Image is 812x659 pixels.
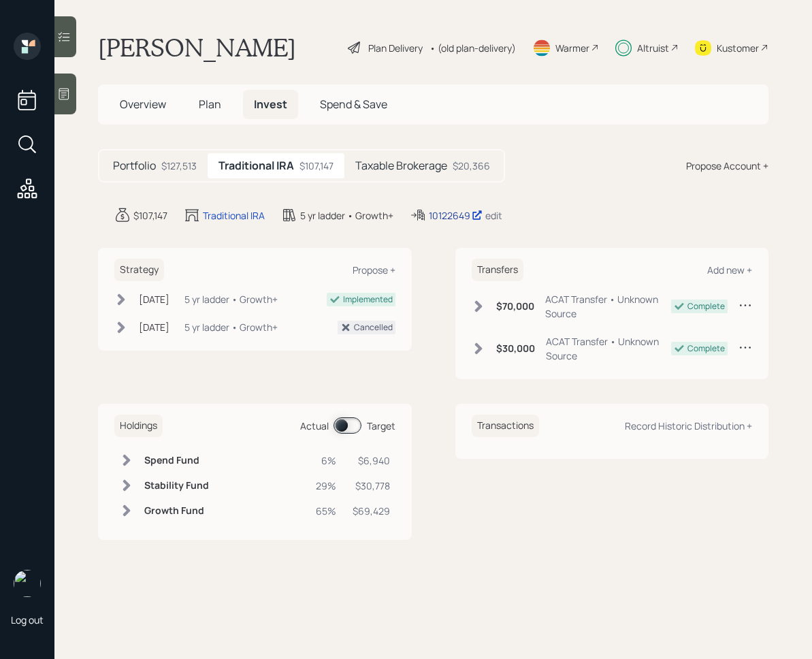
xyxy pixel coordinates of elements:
[254,97,287,112] span: Invest
[429,41,516,55] div: • (old plan-delivery)
[546,334,672,363] div: ACAT Transfer • Unknown Source
[353,479,390,493] div: $30,778
[114,415,163,437] h6: Holdings
[367,419,395,433] div: Target
[686,159,768,173] div: Propose Account +
[717,41,759,55] div: Kustomer
[144,505,209,517] h6: Growth Fund
[184,292,278,306] div: 5 yr ladder • Growth+
[555,41,589,55] div: Warmer
[687,342,725,355] div: Complete
[625,419,752,432] div: Record Historic Distribution +
[429,208,483,223] div: 10122649
[707,263,752,276] div: Add new +
[353,504,390,518] div: $69,429
[139,320,169,334] div: [DATE]
[545,292,672,321] div: ACAT Transfer • Unknown Source
[300,419,329,433] div: Actual
[161,159,197,173] div: $127,513
[316,504,336,518] div: 65%
[472,415,539,437] h6: Transactions
[144,480,209,492] h6: Stability Fund
[144,455,209,466] h6: Spend Fund
[199,97,221,112] span: Plan
[368,41,423,55] div: Plan Delivery
[184,320,278,334] div: 5 yr ladder • Growth+
[354,321,393,334] div: Cancelled
[343,293,393,306] div: Implemented
[98,33,296,63] h1: [PERSON_NAME]
[139,292,169,306] div: [DATE]
[355,159,447,172] h5: Taxable Brokerage
[496,301,534,312] h6: $70,000
[472,259,523,281] h6: Transfers
[353,453,390,468] div: $6,940
[496,343,535,355] h6: $30,000
[353,263,395,276] div: Propose +
[316,479,336,493] div: 29%
[320,97,387,112] span: Spend & Save
[453,159,490,173] div: $20,366
[316,453,336,468] div: 6%
[485,209,502,222] div: edit
[11,613,44,626] div: Log out
[218,159,294,172] h5: Traditional IRA
[120,97,166,112] span: Overview
[114,259,164,281] h6: Strategy
[113,159,156,172] h5: Portfolio
[14,570,41,597] img: retirable_logo.png
[687,300,725,312] div: Complete
[203,208,265,223] div: Traditional IRA
[637,41,669,55] div: Altruist
[299,159,334,173] div: $107,147
[133,208,167,223] div: $107,147
[300,208,393,223] div: 5 yr ladder • Growth+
